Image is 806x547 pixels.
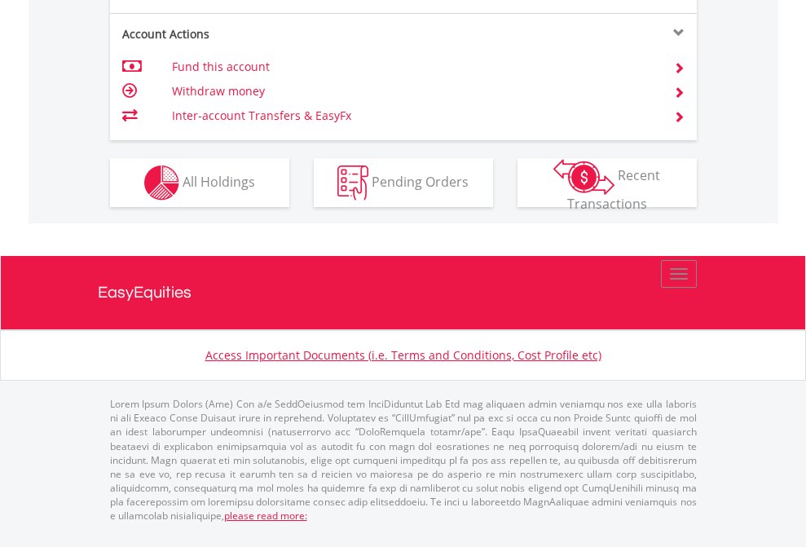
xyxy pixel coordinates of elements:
[205,347,601,363] a: Access Important Documents (i.e. Terms and Conditions, Cost Profile etc)
[110,26,403,42] div: Account Actions
[172,104,654,128] td: Inter-account Transfers & EasyFx
[337,165,368,201] img: pending_instructions-wht.png
[372,172,469,190] span: Pending Orders
[172,79,654,104] td: Withdraw money
[110,397,697,523] p: Lorem Ipsum Dolors (Ame) Con a/e SeddOeiusmod tem InciDiduntut Lab Etd mag aliquaen admin veniamq...
[553,159,614,195] img: transactions-zar-wht.png
[144,165,179,201] img: holdings-wht.png
[98,256,709,329] a: EasyEquities
[172,55,654,79] td: Fund this account
[110,158,289,207] button: All Holdings
[518,158,697,207] button: Recent Transactions
[224,509,307,523] a: please read more:
[314,158,493,207] button: Pending Orders
[183,172,255,190] span: All Holdings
